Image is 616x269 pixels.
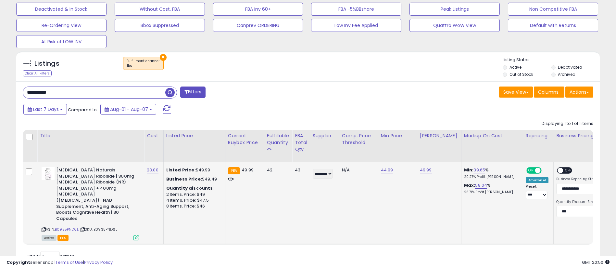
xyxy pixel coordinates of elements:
div: Preset: [526,184,548,199]
span: Columns [538,89,559,95]
a: 44.99 [381,167,393,173]
div: 8 Items, Price: $46 [166,203,220,209]
b: Max: [464,182,475,188]
a: 58.04 [475,182,487,189]
a: B09S5PND6L [55,227,79,232]
span: OFF [541,168,551,173]
span: OFF [563,168,573,173]
div: : [166,185,220,191]
button: FBA -5%BBshare [311,3,401,16]
button: × [160,54,167,61]
div: Amazon AI [526,177,548,183]
a: 39.65 [473,167,485,173]
button: Save View [499,87,533,98]
button: Columns [534,87,564,98]
b: Quantity discounts [166,185,213,191]
div: ASIN: [42,167,139,240]
a: Terms of Use [56,259,83,265]
div: Title [40,132,141,139]
b: [MEDICAL_DATA] Naturals [MEDICAL_DATA] Riboside | 300mg [MEDICAL_DATA] Riboside (NR) [MEDICAL_DAT... [56,167,135,223]
div: $49.99 [166,167,220,173]
span: 49.99 [242,167,254,173]
div: Comp. Price Threshold [342,132,375,146]
button: At Risk of LOW INV [16,35,107,48]
span: | SKU: B09S5PND6L [80,227,117,232]
p: 26.71% Profit [PERSON_NAME] [464,190,518,195]
div: 43 [295,167,305,173]
span: Fulfillment channel : [127,59,160,68]
div: seller snap | | [6,260,113,266]
div: fba [127,63,160,68]
div: [PERSON_NAME] [420,132,459,139]
div: Supplier [313,132,336,139]
b: Business Price: [166,176,202,182]
span: Compared to: [68,107,98,113]
small: FBA [228,167,240,174]
strong: Copyright [6,259,30,265]
button: Last 7 Days [23,104,67,115]
button: Quattro WoW view [409,19,500,32]
button: FBA Inv 60+ [213,3,303,16]
div: % [464,167,518,179]
h5: Listings [34,59,59,68]
span: All listings currently available for purchase on Amazon [42,235,57,241]
label: Quantity Discount Strategy: [556,200,603,204]
div: 2 Items, Price: $49 [166,192,220,197]
button: Filters [180,87,206,98]
th: CSV column name: cust_attr_1_Supplier [310,130,339,162]
img: 41k5HEJYMjL._SL40_.jpg [42,167,55,180]
button: Bbox Suppressed [115,19,205,32]
div: Repricing [526,132,551,139]
button: Aug-01 - Aug-07 [100,104,156,115]
p: Listing States: [503,57,600,63]
div: Min Price [381,132,414,139]
button: Without Cost, FBA [115,3,205,16]
div: FBA Total Qty [295,132,307,153]
button: Low Inv Fee Applied [311,19,401,32]
button: Re-Ordering View [16,19,107,32]
span: Last 7 Days [33,106,59,113]
button: Canprev ORDERING [213,19,303,32]
label: Archived [558,72,575,77]
a: 49.99 [420,167,432,173]
button: Non Competitive FBA [508,3,598,16]
div: $49.49 [166,176,220,182]
span: FBA [57,235,69,241]
button: Deactivated & In Stock [16,3,107,16]
button: Default with Returns [508,19,598,32]
div: 4 Items, Price: $47.5 [166,197,220,203]
p: 20.27% Profit [PERSON_NAME] [464,175,518,179]
label: Deactivated [558,64,582,70]
button: Actions [565,87,593,98]
span: 2025-08-15 20:50 GMT [582,259,610,265]
div: 42 [267,167,287,173]
label: Out of Stock [509,72,533,77]
label: Business Repricing Strategy: [556,177,603,182]
th: The percentage added to the cost of goods (COGS) that forms the calculator for Min & Max prices. [461,130,523,162]
b: Min: [464,167,474,173]
div: N/A [342,167,373,173]
span: ON [527,168,535,173]
span: Aug-01 - Aug-07 [110,106,148,113]
button: Peak Listings [409,3,500,16]
div: Listed Price [166,132,222,139]
div: Displaying 1 to 1 of 1 items [542,121,593,127]
a: Privacy Policy [84,259,113,265]
div: Fulfillable Quantity [267,132,289,146]
div: Clear All Filters [23,70,52,76]
label: Active [509,64,522,70]
div: Cost [147,132,161,139]
span: Show: entries [28,253,74,259]
div: Markup on Cost [464,132,520,139]
a: 23.00 [147,167,158,173]
div: % [464,182,518,195]
div: Current Buybox Price [228,132,261,146]
b: Listed Price: [166,167,196,173]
